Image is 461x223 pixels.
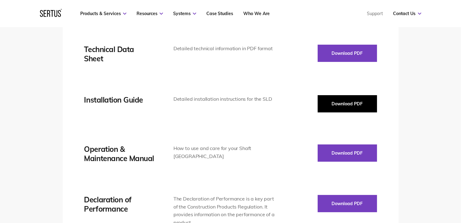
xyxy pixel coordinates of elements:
button: Download PDF [318,45,377,62]
iframe: Chat Widget [351,152,461,223]
a: Support [367,11,383,16]
div: Operation & Maintenance Manual [84,144,155,163]
a: Products & Services [80,11,126,16]
div: Declaration of Performance [84,195,155,213]
a: Systems [173,11,196,16]
div: Detailed technical information in PDF format [173,45,275,53]
div: Technical Data Sheet [84,45,155,63]
button: Download PDF [318,195,377,212]
div: How to use and care for your Shaft [GEOGRAPHIC_DATA] [173,144,275,160]
button: Download PDF [318,95,377,112]
a: Resources [137,11,163,16]
a: Who We Are [244,11,270,16]
button: Download PDF [318,144,377,162]
div: Installation Guide [84,95,155,104]
a: Case Studies [206,11,233,16]
a: Contact Us [393,11,421,16]
div: Detailed installation instructions for the SLD [173,95,275,103]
